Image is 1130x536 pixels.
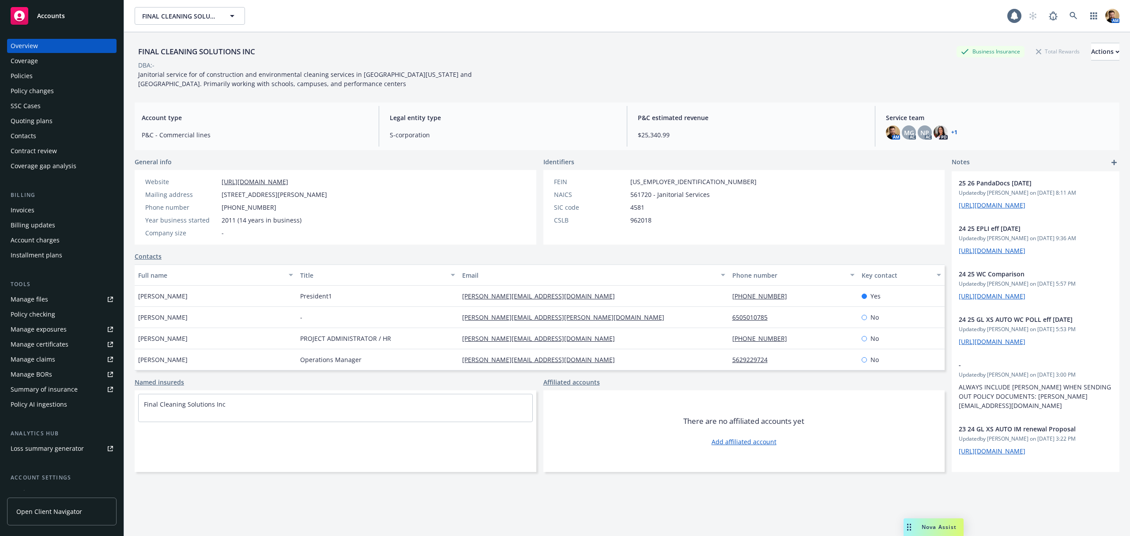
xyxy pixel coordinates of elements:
[390,130,616,140] span: S-corporation
[222,215,301,225] span: 2011 (14 years in business)
[7,429,117,438] div: Analytics hub
[37,12,65,19] span: Accounts
[11,367,52,381] div: Manage BORs
[959,234,1112,242] span: Updated by [PERSON_NAME] on [DATE] 9:36 AM
[7,473,117,482] div: Account settings
[11,144,57,158] div: Contract review
[11,54,38,68] div: Coverage
[957,46,1025,57] div: Business Insurance
[862,271,931,280] div: Key contact
[729,264,859,286] button: Phone number
[1024,7,1042,25] a: Start snowing
[904,518,915,536] div: Drag to move
[1105,9,1119,23] img: photo
[630,190,710,199] span: 561720 - Janitorial Services
[959,325,1112,333] span: Updated by [PERSON_NAME] on [DATE] 5:53 PM
[712,437,776,446] a: Add affiliated account
[7,114,117,128] a: Quoting plans
[959,246,1025,255] a: [URL][DOMAIN_NAME]
[138,291,188,301] span: [PERSON_NAME]
[11,307,55,321] div: Policy checking
[300,355,362,364] span: Operations Manager
[543,377,600,387] a: Affiliated accounts
[1091,43,1119,60] button: Actions
[138,60,154,70] div: DBA: -
[135,157,172,166] span: General info
[952,217,1119,262] div: 24 25 EPLI eff [DATE]Updatedby [PERSON_NAME] on [DATE] 9:36 AM[URL][DOMAIN_NAME]
[7,337,117,351] a: Manage certificates
[1085,7,1103,25] a: Switch app
[7,203,117,217] a: Invoices
[922,523,957,531] span: Nova Assist
[543,157,574,166] span: Identifiers
[11,248,62,262] div: Installment plans
[7,367,117,381] a: Manage BORs
[144,400,226,408] a: Final Cleaning Solutions Inc
[11,486,49,500] div: Service team
[11,39,38,53] div: Overview
[7,69,117,83] a: Policies
[886,125,900,140] img: photo
[135,7,245,25] button: FINAL CLEANING SOLUTIONS INC
[462,271,716,280] div: Email
[638,113,864,122] span: P&C estimated revenue
[11,84,54,98] div: Policy changes
[11,233,60,247] div: Account charges
[732,313,775,321] a: 6505010785
[7,352,117,366] a: Manage claims
[1044,7,1062,25] a: Report a Bug
[145,177,218,186] div: Website
[300,291,332,301] span: President1
[7,248,117,262] a: Installment plans
[7,233,117,247] a: Account charges
[142,130,368,140] span: P&C - Commercial lines
[7,191,117,200] div: Billing
[138,271,283,280] div: Full name
[959,224,1089,233] span: 24 25 EPLI eff [DATE]
[11,337,68,351] div: Manage certificates
[7,144,117,158] a: Contract review
[7,397,117,411] a: Policy AI ingestions
[7,4,117,28] a: Accounts
[11,352,55,366] div: Manage claims
[886,113,1112,122] span: Service team
[959,447,1025,455] a: [URL][DOMAIN_NAME]
[145,190,218,199] div: Mailing address
[7,54,117,68] a: Coverage
[16,507,82,516] span: Open Client Navigator
[952,157,970,168] span: Notes
[959,189,1112,197] span: Updated by [PERSON_NAME] on [DATE] 8:11 AM
[7,84,117,98] a: Policy changes
[870,291,881,301] span: Yes
[145,228,218,238] div: Company size
[959,360,1089,370] span: -
[959,280,1112,288] span: Updated by [PERSON_NAME] on [DATE] 5:57 PM
[959,269,1089,279] span: 24 25 WC Comparison
[952,308,1119,353] div: 24 25 GL XS AUTO WC POLL eff [DATE]Updatedby [PERSON_NAME] on [DATE] 5:53 PM[URL][DOMAIN_NAME]
[858,264,945,286] button: Key contact
[7,322,117,336] a: Manage exposures
[952,262,1119,308] div: 24 25 WC ComparisonUpdatedby [PERSON_NAME] on [DATE] 5:57 PM[URL][DOMAIN_NAME]
[952,171,1119,217] div: 25 26 PandaDocs [DATE]Updatedby [PERSON_NAME] on [DATE] 8:11 AM[URL][DOMAIN_NAME]
[11,203,34,217] div: Invoices
[1032,46,1084,57] div: Total Rewards
[920,128,929,137] span: NP
[732,271,845,280] div: Phone number
[11,382,78,396] div: Summary of insurance
[959,315,1089,324] span: 24 25 GL XS AUTO WC POLL eff [DATE]
[959,470,1089,488] span: ENDTs pre-Authorization up to $200 for COIs recvd from insred: [DATE]
[7,218,117,232] a: Billing updates
[951,130,957,135] a: +1
[959,435,1112,443] span: Updated by [PERSON_NAME] on [DATE] 3:22 PM
[959,371,1112,379] span: Updated by [PERSON_NAME] on [DATE] 3:00 PM
[297,264,459,286] button: Title
[300,313,302,322] span: -
[630,203,644,212] span: 4581
[11,69,33,83] div: Policies
[934,125,948,140] img: photo
[7,99,117,113] a: SSC Cases
[732,334,794,343] a: [PHONE_NUMBER]
[554,203,627,212] div: SIC code
[7,39,117,53] a: Overview
[11,322,67,336] div: Manage exposures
